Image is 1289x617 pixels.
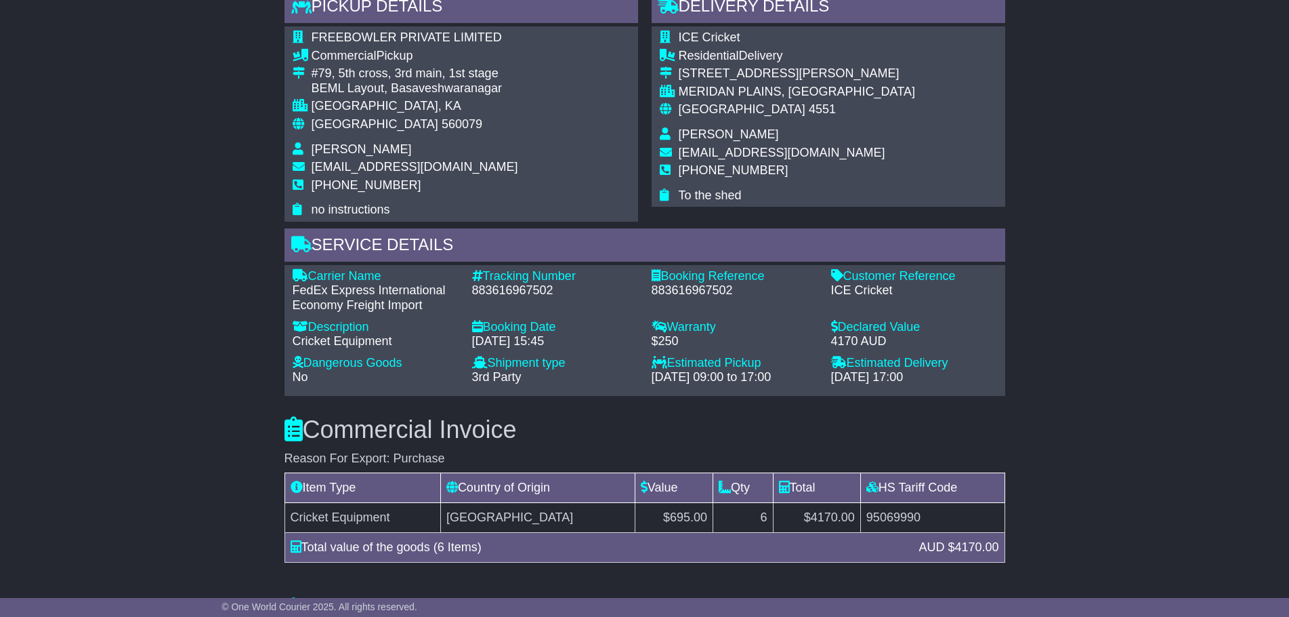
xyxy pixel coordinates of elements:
[679,102,805,116] span: [GEOGRAPHIC_DATA]
[831,283,997,298] div: ICE Cricket
[440,473,635,503] td: Country of Origin
[293,269,459,284] div: Carrier Name
[679,49,915,64] div: Delivery
[284,452,1005,466] div: Reason For Export: Purchase
[472,356,638,371] div: Shipment type
[472,334,638,349] div: [DATE] 15:45
[773,473,860,503] td: Total
[312,142,412,156] span: [PERSON_NAME]
[831,356,997,371] div: Estimated Delivery
[679,49,739,62] span: Residential
[293,320,459,335] div: Description
[284,416,1005,443] h3: Commercial Invoice
[312,99,518,114] div: [GEOGRAPHIC_DATA], KA
[679,163,788,177] span: [PHONE_NUMBER]
[284,473,440,503] td: Item Type
[912,538,1005,557] div: AUD $4170.00
[652,283,818,298] div: 883616967502
[652,334,818,349] div: $250
[472,320,638,335] div: Booking Date
[679,31,740,44] span: ICE Cricket
[635,473,713,503] td: Value
[679,188,742,202] span: To the shed
[773,503,860,533] td: $4170.00
[713,473,773,503] td: Qty
[652,320,818,335] div: Warranty
[679,66,915,81] div: [STREET_ADDRESS][PERSON_NAME]
[312,160,518,174] span: [EMAIL_ADDRESS][DOMAIN_NAME]
[679,127,779,141] span: [PERSON_NAME]
[652,370,818,385] div: [DATE] 09:00 to 17:00
[809,102,836,116] span: 4551
[293,334,459,349] div: Cricket Equipment
[713,503,773,533] td: 6
[860,503,1005,533] td: 95069990
[293,356,459,371] div: Dangerous Goods
[442,117,482,131] span: 560079
[831,334,997,349] div: 4170 AUD
[312,49,377,62] span: Commercial
[312,178,421,192] span: [PHONE_NUMBER]
[312,81,518,96] div: BEML Layout, Basaveshwaranagar
[652,356,818,371] div: Estimated Pickup
[679,146,885,159] span: [EMAIL_ADDRESS][DOMAIN_NAME]
[293,283,459,313] div: FedEx Express International Economy Freight Import
[284,228,1005,265] div: Service Details
[312,66,518,81] div: #79, 5th cross, 3rd main, 1st stage
[312,31,502,44] span: FREEBOWLER PRIVATE LIMITED
[472,370,522,384] span: 3rd Party
[284,538,912,557] div: Total value of the goods (6 Items)
[440,503,635,533] td: [GEOGRAPHIC_DATA]
[831,370,997,385] div: [DATE] 17:00
[472,283,638,298] div: 883616967502
[284,503,440,533] td: Cricket Equipment
[831,320,997,335] div: Declared Value
[221,601,417,612] span: © One World Courier 2025. All rights reserved.
[679,85,915,100] div: MERIDAN PLAINS, [GEOGRAPHIC_DATA]
[293,370,308,384] span: No
[312,203,390,216] span: no instructions
[652,269,818,284] div: Booking Reference
[472,269,638,284] div: Tracking Number
[635,503,713,533] td: $695.00
[312,117,438,131] span: [GEOGRAPHIC_DATA]
[312,49,518,64] div: Pickup
[831,269,997,284] div: Customer Reference
[860,473,1005,503] td: HS Tariff Code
